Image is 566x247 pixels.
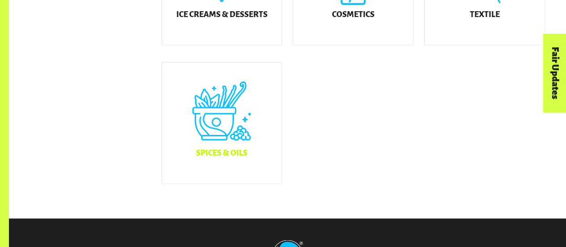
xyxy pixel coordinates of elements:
[332,10,374,19] h5: Cosmetics
[470,10,500,19] h5: Textile
[176,10,267,19] h5: Ice Creams & Desserts
[196,149,247,158] h5: Spices & Oils
[162,62,282,184] a: Spices & Oils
